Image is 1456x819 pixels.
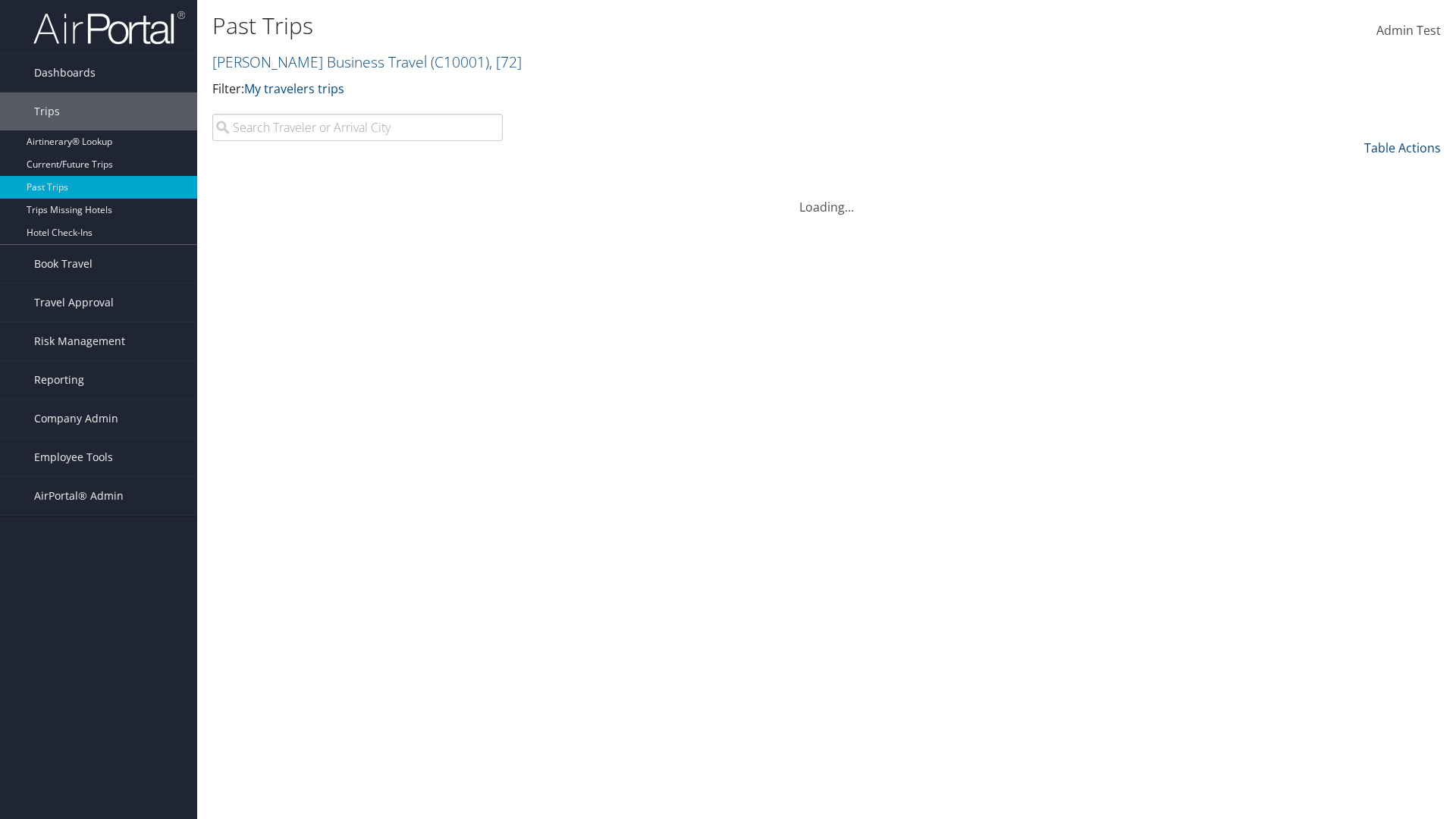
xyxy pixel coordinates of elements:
span: Reporting [34,361,84,399]
a: My travelers trips [244,80,344,97]
span: AirPortal® Admin [34,477,124,515]
span: Trips [34,93,60,130]
span: Dashboards [34,54,96,92]
span: Book Travel [34,245,93,283]
a: Table Actions [1364,140,1441,156]
span: , [ 72 ] [489,52,522,72]
a: [PERSON_NAME] Business Travel [212,52,522,72]
a: Admin Test [1376,8,1441,55]
span: Risk Management [34,322,125,360]
span: Employee Tools [34,438,113,476]
span: ( C10001 ) [431,52,489,72]
span: Travel Approval [34,284,114,322]
span: Admin Test [1376,22,1441,39]
div: Loading... [212,180,1441,216]
img: airportal-logo.png [33,10,185,45]
p: Filter: [212,80,1031,99]
input: Search Traveler or Arrival City [212,114,503,141]
span: Company Admin [34,400,118,438]
h1: Past Trips [212,10,1031,42]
